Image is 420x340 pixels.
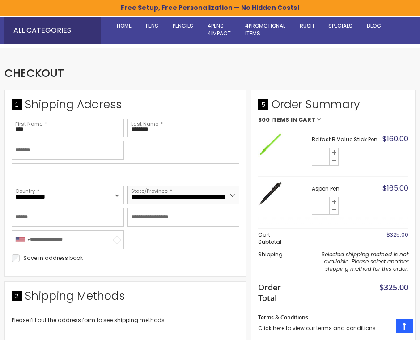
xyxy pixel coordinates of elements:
span: Specials [328,22,352,30]
span: Home [117,22,132,30]
span: Pencils [173,22,193,30]
span: $325.00 [386,231,408,238]
span: Selected shipping method is not available. Please select another shipping method for this order. [322,251,408,272]
th: Cart Subtotal [258,228,293,248]
a: Pencils [165,17,200,35]
img: Belfast B Value Stick Pen-Lime Green [258,132,283,157]
a: 4Pens4impact [200,17,238,42]
a: Pens [139,17,165,35]
span: $160.00 [382,134,408,144]
strong: Aspen Pen [312,185,361,192]
span: 4PROMOTIONAL ITEMS [245,22,285,37]
span: 4Pens 4impact [208,22,231,37]
div: Shipping Address [12,97,239,117]
span: Rush [300,22,314,30]
span: $165.00 [382,183,408,193]
span: Order Summary [258,97,408,117]
span: Pens [146,22,158,30]
img: Aspen-Black [258,181,283,206]
span: Shipping [258,251,283,258]
a: Blog [360,17,388,35]
span: Blog [367,22,381,30]
span: 800 [258,117,270,123]
div: Please fill out the address form to see shipping methods. [12,317,239,324]
div: Shipping Methods [12,289,239,308]
a: Specials [321,17,360,35]
span: Checkout [4,66,64,81]
span: Items in Cart [271,117,315,123]
a: 4PROMOTIONALITEMS [238,17,293,42]
div: United States: +1 [12,231,33,249]
div: All Categories [4,17,101,44]
a: Rush [293,17,321,35]
span: Save in address book [23,254,83,262]
strong: Belfast B Value Stick Pen [312,136,379,143]
a: Home [110,17,139,35]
